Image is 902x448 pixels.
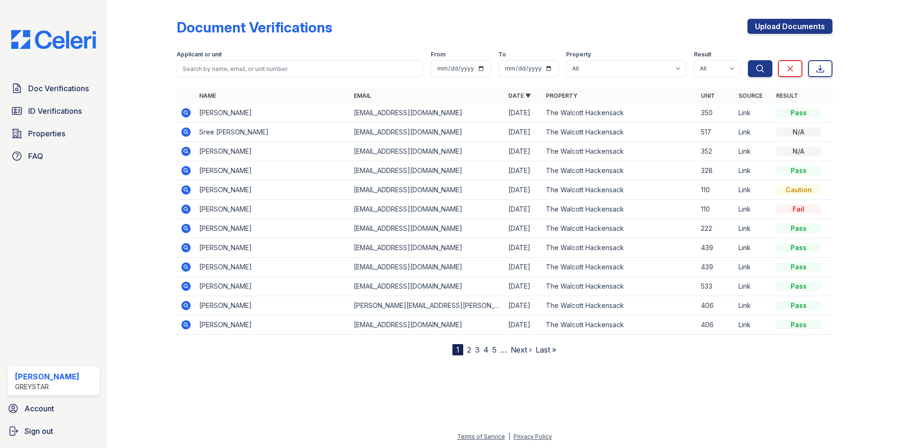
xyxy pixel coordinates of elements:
[697,200,735,219] td: 110
[452,344,463,355] div: 1
[8,102,100,120] a: ID Verifications
[4,422,103,440] a: Sign out
[735,161,772,181] td: Link
[8,147,100,165] a: FAQ
[195,161,350,181] td: [PERSON_NAME]
[776,147,821,156] div: N/A
[350,142,505,161] td: [EMAIL_ADDRESS][DOMAIN_NAME]
[542,258,697,277] td: The Walcott Hackensack
[195,277,350,296] td: [PERSON_NAME]
[28,83,89,94] span: Doc Verifications
[536,345,556,354] a: Last »
[511,345,532,354] a: Next ›
[776,262,821,272] div: Pass
[505,258,542,277] td: [DATE]
[24,425,53,437] span: Sign out
[776,204,821,214] div: Fail
[354,92,371,99] a: Email
[505,219,542,238] td: [DATE]
[776,224,821,233] div: Pass
[177,51,222,58] label: Applicant or unit
[739,92,762,99] a: Source
[28,128,65,139] span: Properties
[505,238,542,258] td: [DATE]
[350,258,505,277] td: [EMAIL_ADDRESS][DOMAIN_NAME]
[350,219,505,238] td: [EMAIL_ADDRESS][DOMAIN_NAME]
[735,200,772,219] td: Link
[776,92,798,99] a: Result
[776,166,821,175] div: Pass
[505,123,542,142] td: [DATE]
[697,219,735,238] td: 222
[776,243,821,252] div: Pass
[542,200,697,219] td: The Walcott Hackensack
[505,142,542,161] td: [DATE]
[735,181,772,200] td: Link
[505,296,542,315] td: [DATE]
[735,315,772,335] td: Link
[776,320,821,330] div: Pass
[350,161,505,181] td: [EMAIL_ADDRESS][DOMAIN_NAME]
[542,142,697,161] td: The Walcott Hackensack
[701,92,715,99] a: Unit
[483,345,489,354] a: 4
[195,142,350,161] td: [PERSON_NAME]
[776,282,821,291] div: Pass
[508,92,531,99] a: Date ▼
[694,51,711,58] label: Result
[566,51,591,58] label: Property
[8,124,100,143] a: Properties
[697,181,735,200] td: 110
[4,30,103,49] img: CE_Logo_Blue-a8612792a0a2168367f1c8372b55b34899dd931a85d93a1a3d3e32e68fde9ad4.png
[195,296,350,315] td: [PERSON_NAME]
[15,371,79,382] div: [PERSON_NAME]
[475,345,480,354] a: 3
[542,277,697,296] td: The Walcott Hackensack
[505,103,542,123] td: [DATE]
[513,433,552,440] a: Privacy Policy
[776,108,821,118] div: Pass
[505,161,542,181] td: [DATE]
[195,315,350,335] td: [PERSON_NAME]
[546,92,577,99] a: Property
[28,105,82,117] span: ID Verifications
[199,92,216,99] a: Name
[177,19,332,36] div: Document Verifications
[24,403,54,414] span: Account
[776,185,821,195] div: Caution
[350,200,505,219] td: [EMAIL_ADDRESS][DOMAIN_NAME]
[467,345,471,354] a: 2
[697,123,735,142] td: 517
[505,181,542,200] td: [DATE]
[350,315,505,335] td: [EMAIL_ADDRESS][DOMAIN_NAME]
[195,123,350,142] td: Sree [PERSON_NAME]
[697,142,735,161] td: 352
[735,296,772,315] td: Link
[542,296,697,315] td: The Walcott Hackensack
[505,315,542,335] td: [DATE]
[195,238,350,258] td: [PERSON_NAME]
[498,51,506,58] label: To
[350,123,505,142] td: [EMAIL_ADDRESS][DOMAIN_NAME]
[747,19,832,34] a: Upload Documents
[492,345,497,354] a: 5
[500,344,507,355] span: …
[195,258,350,277] td: [PERSON_NAME]
[431,51,445,58] label: From
[542,238,697,258] td: The Walcott Hackensack
[542,315,697,335] td: The Walcott Hackensack
[542,219,697,238] td: The Walcott Hackensack
[508,433,510,440] div: |
[697,315,735,335] td: 406
[350,277,505,296] td: [EMAIL_ADDRESS][DOMAIN_NAME]
[776,127,821,137] div: N/A
[177,60,423,77] input: Search by name, email, or unit number
[505,277,542,296] td: [DATE]
[735,238,772,258] td: Link
[735,103,772,123] td: Link
[735,258,772,277] td: Link
[542,103,697,123] td: The Walcott Hackensack
[735,219,772,238] td: Link
[697,258,735,277] td: 439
